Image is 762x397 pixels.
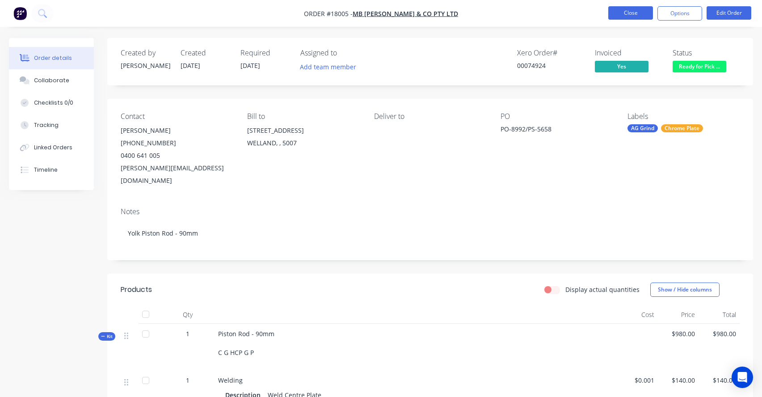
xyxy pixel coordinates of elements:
div: Price [658,306,699,324]
div: Status [673,49,740,57]
div: [STREET_ADDRESS]WELLAND, , 5007 [247,124,359,153]
button: Collaborate [9,69,94,92]
div: Cost [617,306,658,324]
div: Tracking [34,121,59,129]
div: Timeline [34,166,58,174]
span: 1 [186,376,189,385]
div: Contact [121,112,233,121]
div: Collaborate [34,76,69,84]
button: Add team member [300,61,361,73]
div: [PERSON_NAME] [121,124,233,137]
span: [DATE] [181,61,200,70]
button: Ready for Pick ... [673,61,726,74]
div: Bill to [247,112,359,121]
button: Linked Orders [9,136,94,159]
button: Timeline [9,159,94,181]
span: Order #18005 - [304,9,353,18]
div: WELLAND, , 5007 [247,137,359,149]
span: $140.00 [702,376,736,385]
button: Checklists 0/0 [9,92,94,114]
div: Total [699,306,740,324]
div: Required [240,49,290,57]
label: Display actual quantities [565,285,640,294]
a: 00074924 [517,61,546,70]
span: Piston Rod - 90mm C G HCP G P [218,329,274,357]
span: Kit [101,333,113,340]
button: Order details [9,47,94,69]
div: Created by [121,49,170,57]
span: $980.00 [702,329,736,338]
div: Chrome Plate [661,124,703,132]
button: Options [657,6,702,21]
div: Assigned to [300,49,390,57]
div: [PERSON_NAME][EMAIL_ADDRESS][DOMAIN_NAME] [121,162,233,187]
div: PO [501,112,613,121]
div: Deliver to [374,112,486,121]
div: Xero Order # [517,49,584,57]
span: $140.00 [661,376,695,385]
span: Yes [595,61,648,72]
button: Edit Order [707,6,751,20]
div: [PHONE_NUMBER] [121,137,233,149]
button: Show / Hide columns [650,283,720,297]
div: Checklists 0/0 [34,99,73,107]
div: 0400 641 005 [121,149,233,162]
div: [PERSON_NAME][PHONE_NUMBER]0400 641 005[PERSON_NAME][EMAIL_ADDRESS][DOMAIN_NAME] [121,124,233,187]
div: Created [181,49,230,57]
div: Products [121,284,152,295]
div: [PERSON_NAME] [121,61,170,70]
span: Ready for Pick ... [673,61,726,72]
div: Order details [34,54,72,62]
span: $980.00 [661,329,695,338]
div: PO-8992/PS-5658 [501,124,612,137]
div: [STREET_ADDRESS] [247,124,359,137]
div: Open Intercom Messenger [732,367,753,388]
button: Add team member [295,61,361,73]
button: Close [608,6,653,20]
img: Factory [13,7,27,20]
div: Yolk Piston Rod - 90mm [121,220,740,247]
a: MB [PERSON_NAME] & Co Pty Ltd [353,9,458,18]
span: 1 [186,329,189,338]
div: Kit [98,332,115,341]
span: Welding [218,376,243,384]
span: [DATE] [240,61,260,70]
div: Notes [121,207,740,216]
div: Linked Orders [34,144,72,152]
span: $0.001 [620,376,654,385]
div: Labels [627,112,740,121]
div: Qty [161,306,215,324]
div: Invoiced [595,49,662,57]
button: Tracking [9,114,94,136]
div: AG Grind [627,124,658,132]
